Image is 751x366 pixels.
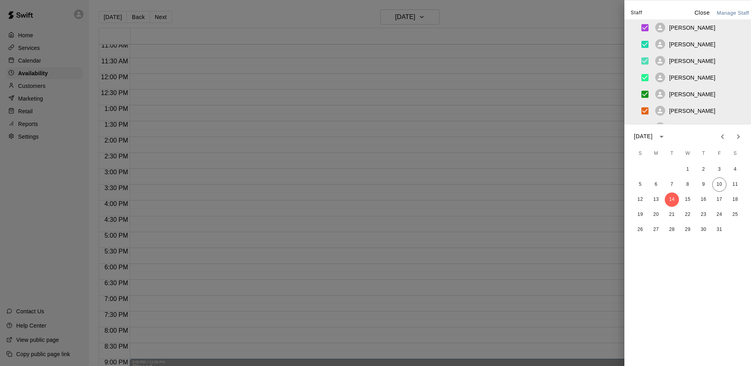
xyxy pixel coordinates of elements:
span: Monday [649,146,663,162]
p: [PERSON_NAME] [669,74,715,82]
button: 11 [728,177,742,192]
button: 15 [681,193,695,207]
button: 17 [712,193,726,207]
button: 24 [712,208,726,222]
button: 29 [681,223,695,237]
span: Tuesday [665,146,679,162]
button: 8 [681,177,695,192]
button: 27 [649,223,663,237]
p: [PERSON_NAME] [669,90,715,98]
span: Friday [712,146,726,162]
button: 22 [681,208,695,222]
button: 16 [696,193,711,207]
button: 26 [633,223,647,237]
ul: swift facility view [624,19,751,124]
button: 4 [728,162,742,177]
button: 19 [633,208,647,222]
button: 14 [665,193,679,207]
button: calendar view is open, switch to year view [655,130,668,143]
button: 13 [649,193,663,207]
button: 30 [696,223,711,237]
p: [PERSON_NAME] [669,107,715,115]
button: 31 [712,223,726,237]
button: Next month [730,129,746,145]
button: Manage Staff [715,7,751,19]
button: 23 [696,208,711,222]
span: Thursday [696,146,711,162]
button: 6 [649,177,663,192]
button: 1 [681,162,695,177]
button: 5 [633,177,647,192]
button: 28 [665,223,679,237]
button: 3 [712,162,726,177]
button: Close [689,7,715,19]
button: Previous month [715,129,730,145]
button: 25 [728,208,742,222]
span: Wednesday [681,146,695,162]
button: 7 [665,177,679,192]
button: 21 [665,208,679,222]
p: Close [694,9,710,17]
button: 2 [696,162,711,177]
p: [PERSON_NAME] [669,40,715,48]
p: [PERSON_NAME] [669,24,715,32]
span: Sunday [633,146,647,162]
button: 9 [696,177,711,192]
div: [DATE] [634,132,652,141]
span: Staff [631,7,642,19]
p: [PERSON_NAME] [669,124,715,132]
button: 20 [649,208,663,222]
button: 18 [728,193,742,207]
button: 12 [633,193,647,207]
button: 10 [712,177,726,192]
p: [PERSON_NAME] [669,57,715,65]
span: Saturday [728,146,742,162]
